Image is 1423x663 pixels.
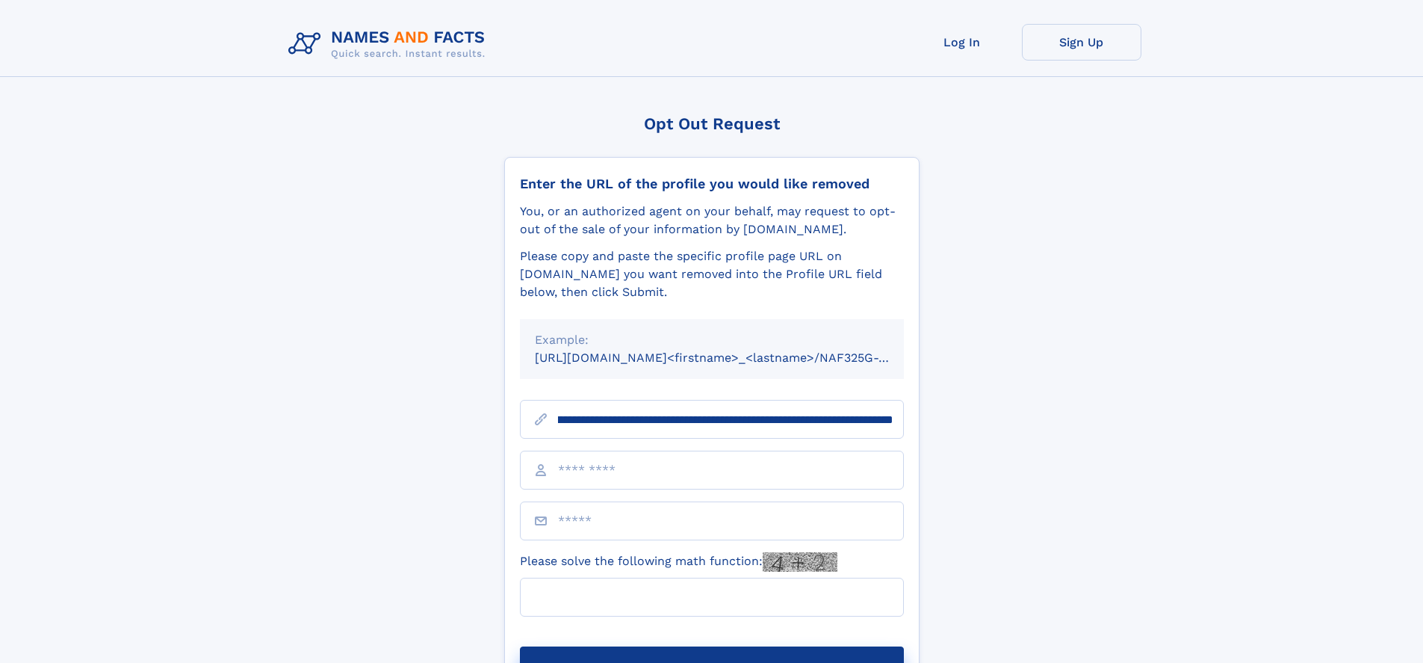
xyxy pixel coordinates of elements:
[282,24,497,64] img: Logo Names and Facts
[520,247,904,301] div: Please copy and paste the specific profile page URL on [DOMAIN_NAME] you want removed into the Pr...
[1022,24,1141,61] a: Sign Up
[504,114,920,133] div: Opt Out Request
[535,331,889,349] div: Example:
[520,203,904,238] div: You, or an authorized agent on your behalf, may request to opt-out of the sale of your informatio...
[520,176,904,192] div: Enter the URL of the profile you would like removed
[535,351,932,365] small: [URL][DOMAIN_NAME]<firstname>_<lastname>/NAF325G-xxxxxxxx
[520,552,837,572] label: Please solve the following math function:
[902,24,1022,61] a: Log In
